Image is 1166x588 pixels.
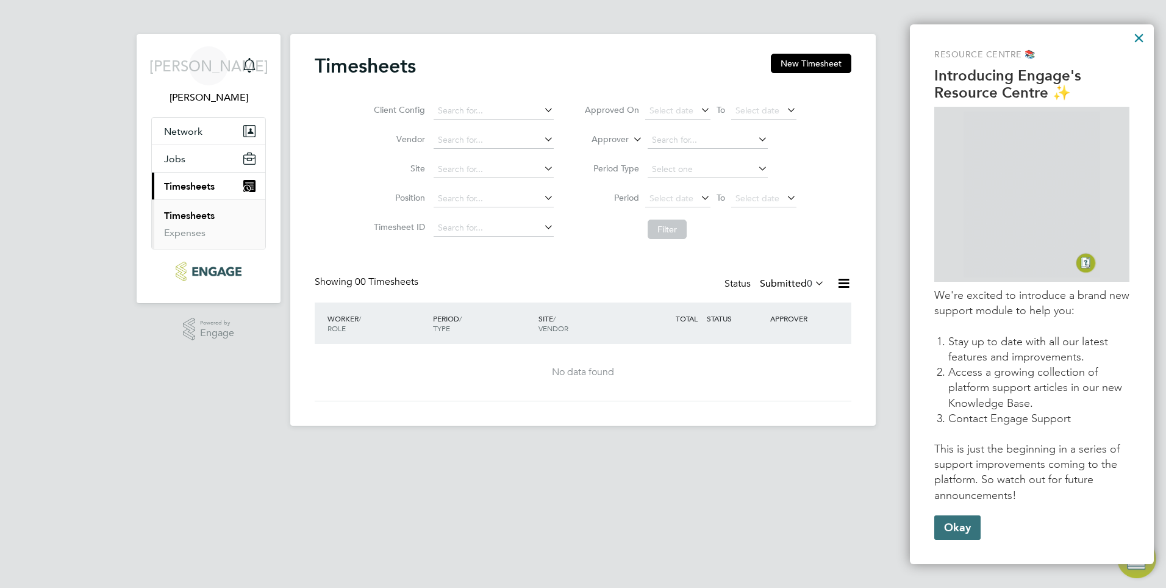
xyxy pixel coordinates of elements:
[434,161,554,178] input: Search for...
[735,105,779,116] span: Select date
[648,132,768,149] input: Search for...
[434,190,554,207] input: Search for...
[370,221,425,232] label: Timesheet ID
[948,365,1129,411] li: Access a growing collection of platform support articles in our new Knowledge Base.
[934,515,981,540] button: Okay
[584,104,639,115] label: Approved On
[324,307,430,339] div: WORKER
[553,314,556,323] span: /
[359,314,361,323] span: /
[934,84,1129,102] p: Resource Centre ✨
[164,153,185,165] span: Jobs
[370,163,425,174] label: Site
[434,102,554,120] input: Search for...
[704,307,767,329] div: STATUS
[724,276,827,293] div: Status
[200,328,234,339] span: Engage
[327,366,839,379] div: No data found
[934,49,1129,61] p: Resource Centre 📚
[584,163,639,174] label: Period Type
[648,161,768,178] input: Select one
[538,323,568,333] span: VENDOR
[1133,28,1145,48] button: Close
[200,318,234,328] span: Powered by
[433,323,450,333] span: TYPE
[164,227,206,238] a: Expenses
[149,58,268,74] span: [PERSON_NAME]
[151,46,266,105] a: Go to account details
[176,262,241,281] img: ncclondon-logo-retina.png
[434,132,554,149] input: Search for...
[459,314,462,323] span: /
[934,442,1129,503] p: This is just the beginning in a series of support improvements coming to the platform. So watch o...
[648,220,687,239] button: Filter
[151,90,266,105] span: Jessica Aldridge
[434,220,554,237] input: Search for...
[760,278,824,290] label: Submitted
[649,105,693,116] span: Select date
[164,210,215,221] a: Timesheets
[771,54,851,73] button: New Timesheet
[164,126,202,137] span: Network
[676,314,698,323] span: TOTAL
[807,278,812,290] span: 0
[315,54,416,78] h2: Timesheets
[315,276,421,289] div: Showing
[370,104,425,115] label: Client Config
[535,307,641,339] div: SITE
[584,192,639,203] label: Period
[164,181,215,192] span: Timesheets
[574,134,629,146] label: Approver
[735,193,779,204] span: Select date
[355,276,418,288] span: 00 Timesheets
[713,190,729,206] span: To
[934,67,1129,85] p: Introducing Engage's
[370,192,425,203] label: Position
[948,334,1129,365] li: Stay up to date with all our latest features and improvements.
[370,134,425,145] label: Vendor
[137,34,281,303] nav: Main navigation
[934,288,1129,318] p: We're excited to introduce a brand new support module to help you:
[948,411,1129,426] li: Contact Engage Support
[430,307,535,339] div: PERIOD
[151,262,266,281] a: Go to home page
[649,193,693,204] span: Select date
[713,102,729,118] span: To
[327,323,346,333] span: ROLE
[964,112,1100,277] img: GIF of Resource Centre being opened
[767,307,831,329] div: APPROVER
